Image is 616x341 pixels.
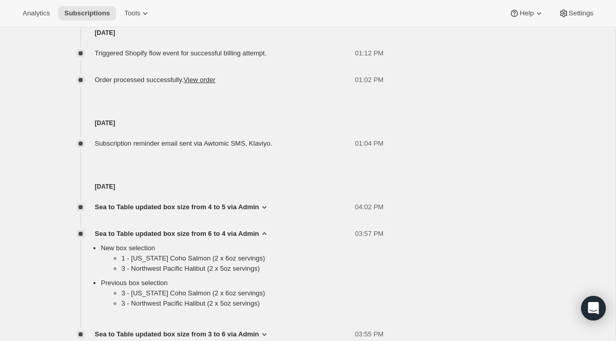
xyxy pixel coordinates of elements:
[58,6,116,21] button: Subscriptions
[95,329,269,339] button: Sea to Table updated box size from 3 to 6 via Admin
[355,202,384,212] span: 04:02 PM
[101,243,384,278] li: New box selection
[95,229,259,239] span: Sea to Table updated box size from 6 to 4 via Admin
[355,229,384,239] span: 03:57 PM
[95,49,267,57] span: Triggered Shopify flow event for successful billing attempt.
[122,288,384,298] li: 3 - [US_STATE] Coho Salmon (2 x 6oz servings)
[122,253,384,264] li: 1 - [US_STATE] Coho Salmon (2 x 6oz servings)
[355,329,384,339] span: 03:55 PM
[64,9,110,17] span: Subscriptions
[124,9,140,17] span: Tools
[95,76,216,84] span: Order processed successfully.
[101,278,384,313] li: Previous box selection
[64,28,384,38] h4: [DATE]
[355,138,384,149] span: 01:04 PM
[581,296,606,320] div: Open Intercom Messenger
[95,202,269,212] button: Sea to Table updated box size from 4 to 5 via Admin
[503,6,550,21] button: Help
[95,329,259,339] span: Sea to Table updated box size from 3 to 6 via Admin
[95,139,273,147] span: Subscription reminder email sent via Awtomic SMS, Klaviyo.
[355,75,384,85] span: 01:02 PM
[95,229,269,239] button: Sea to Table updated box size from 6 to 4 via Admin
[184,76,216,84] a: View order
[64,182,384,192] h4: [DATE]
[23,9,50,17] span: Analytics
[16,6,56,21] button: Analytics
[122,264,384,274] li: 3 - Northwest Pacific Halibut (2 x 5oz servings)
[64,118,384,128] h4: [DATE]
[569,9,593,17] span: Settings
[355,48,384,58] span: 01:12 PM
[519,9,533,17] span: Help
[95,202,259,212] span: Sea to Table updated box size from 4 to 5 via Admin
[552,6,600,21] button: Settings
[122,298,384,309] li: 3 - Northwest Pacific Halibut (2 x 5oz servings)
[118,6,157,21] button: Tools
